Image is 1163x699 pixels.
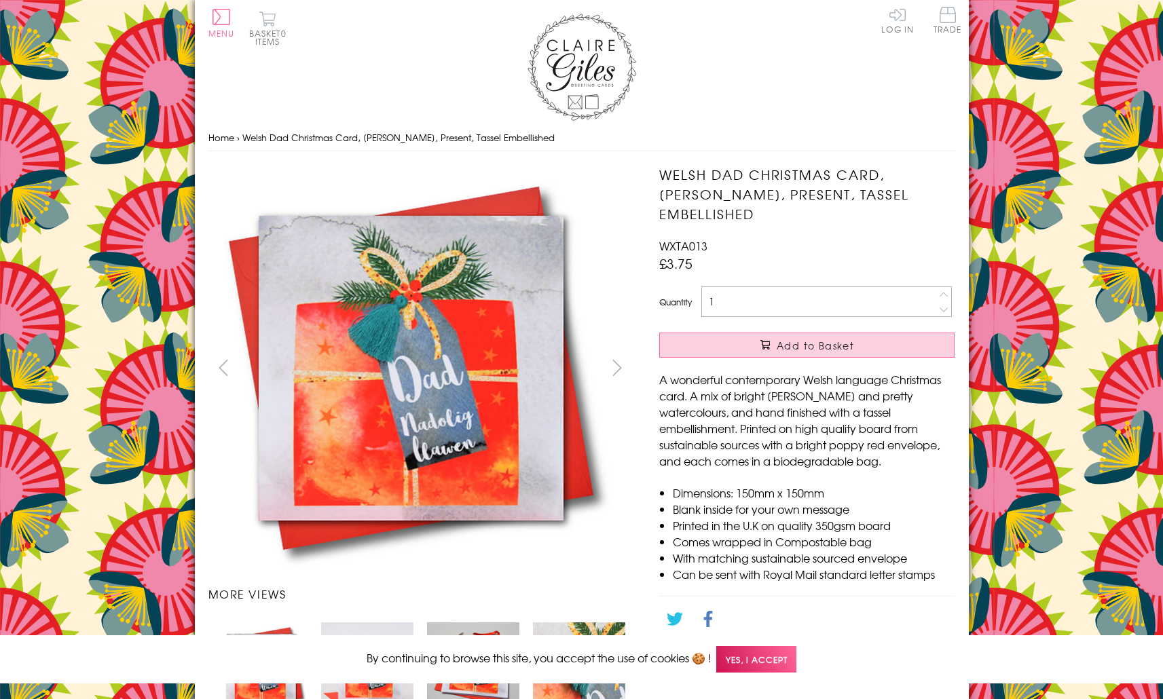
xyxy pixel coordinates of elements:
button: prev [208,352,239,383]
h3: More views [208,586,633,602]
img: Claire Giles Greetings Cards [528,14,636,121]
button: Basket0 items [249,11,287,45]
img: Welsh Dad Christmas Card, Nadolig Llawen, Present, Tassel Embellished [208,165,615,571]
span: £3.75 [659,254,693,273]
h1: Welsh Dad Christmas Card, [PERSON_NAME], Present, Tassel Embellished [659,165,955,223]
span: Add to Basket [777,339,854,352]
span: › [237,131,240,144]
img: Welsh Dad Christmas Card, Nadolig Llawen, Present, Tassel Embellished [632,165,1039,572]
a: Trade [934,7,962,36]
button: next [602,352,632,383]
span: 0 items [255,27,287,48]
li: Blank inside for your own message [673,501,955,517]
span: Welsh Dad Christmas Card, [PERSON_NAME], Present, Tassel Embellished [242,131,555,144]
li: Printed in the U.K on quality 350gsm board [673,517,955,533]
li: Can be sent with Royal Mail standard letter stamps [673,566,955,582]
button: Add to Basket [659,333,955,358]
button: Menu [208,9,235,37]
a: Log In [881,7,914,33]
span: Yes, I accept [716,646,796,673]
li: Dimensions: 150mm x 150mm [673,485,955,501]
li: Comes wrapped in Compostable bag [673,533,955,550]
span: WXTA013 [659,238,707,254]
nav: breadcrumbs [208,124,955,152]
span: Trade [934,7,962,33]
a: Home [208,131,234,144]
li: With matching sustainable sourced envelope [673,550,955,566]
span: Menu [208,27,235,39]
p: A wonderful contemporary Welsh language Christmas card. A mix of bright [PERSON_NAME] and pretty ... [659,371,955,469]
label: Quantity [659,296,692,308]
